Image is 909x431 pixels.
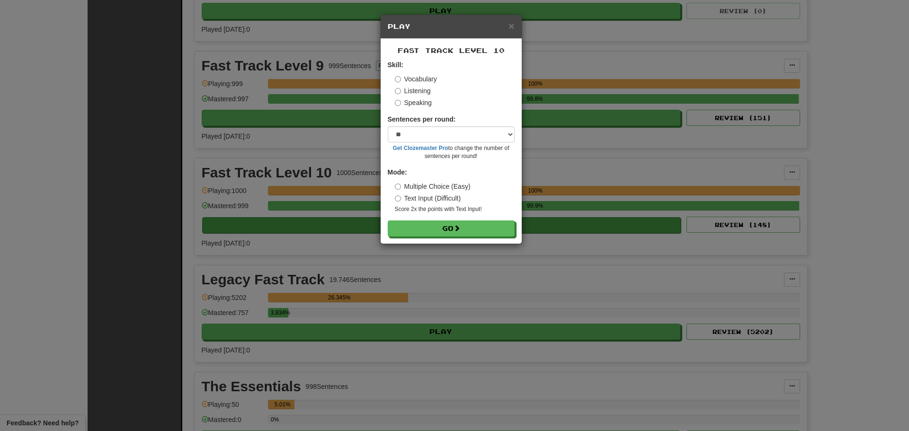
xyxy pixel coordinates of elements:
[395,205,515,213] small: Score 2x the points with Text Input !
[395,74,437,84] label: Vocabulary
[395,86,431,96] label: Listening
[395,76,401,82] input: Vocabulary
[508,21,514,31] button: Close
[388,168,407,176] strong: Mode:
[395,184,401,190] input: Multiple Choice (Easy)
[388,220,515,237] button: Go
[395,98,432,107] label: Speaking
[395,195,401,202] input: Text Input (Difficult)
[388,61,403,69] strong: Skill:
[393,145,448,151] a: Get Clozemaster Pro
[395,88,401,94] input: Listening
[395,182,471,191] label: Multiple Choice (Easy)
[388,144,515,160] small: to change the number of sentences per round!
[395,194,461,203] label: Text Input (Difficult)
[398,46,505,54] span: Fast Track Level 10
[508,20,514,31] span: ×
[395,100,401,106] input: Speaking
[388,114,456,124] label: Sentences per round:
[388,22,515,31] h5: Play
